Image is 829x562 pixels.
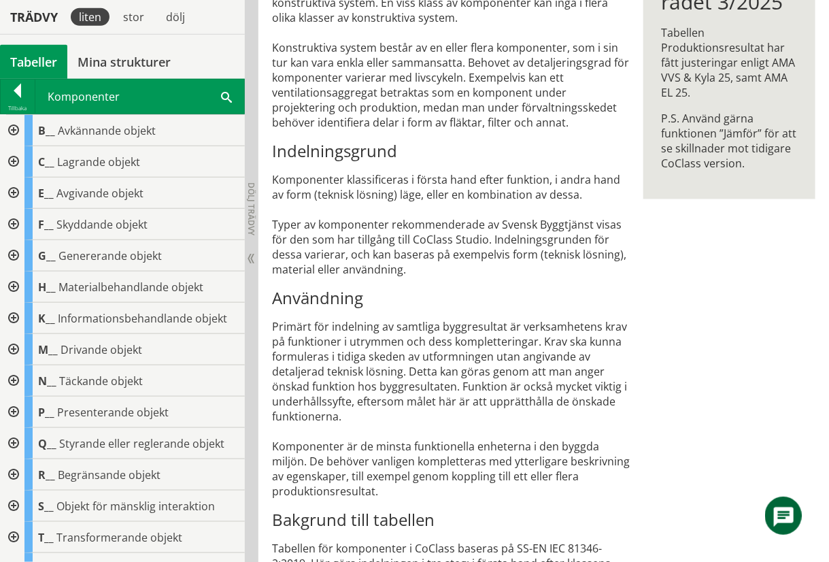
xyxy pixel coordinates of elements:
[38,311,55,326] span: K__
[71,8,109,26] div: liten
[58,311,227,326] span: Informationsbehandlande objekt
[661,25,798,100] p: Tabellen Produktionsresultat har fått justeringar enligt AMA VVS & Kyla 25, samt AMA EL 25.
[38,342,58,357] span: M__
[56,499,215,514] span: Objekt för mänsklig interaktion
[158,8,193,26] div: dölj
[38,280,56,295] span: H__
[58,280,203,295] span: Materialbehandlande objekt
[246,182,257,235] span: Dölj trädvy
[38,530,54,545] span: T__
[38,499,54,514] span: S__
[38,186,54,201] span: E__
[58,467,160,482] span: Begränsande objekt
[272,288,630,308] h3: Användning
[38,123,55,138] span: B__
[58,123,156,138] span: Avkännande objekt
[59,436,224,451] span: Styrande eller reglerande objekt
[61,342,142,357] span: Drivande objekt
[221,89,232,103] span: Sök i tabellen
[38,374,56,389] span: N__
[38,154,54,169] span: C__
[38,436,56,451] span: Q__
[1,103,35,114] div: Tillbaka
[57,405,169,420] span: Presenterande objekt
[56,217,148,232] span: Skyddande objekt
[56,186,143,201] span: Avgivande objekt
[272,510,630,530] h3: Bakgrund till tabellen
[35,80,244,114] div: Komponenter
[115,8,152,26] div: stor
[57,154,140,169] span: Lagrande objekt
[38,248,56,263] span: G__
[38,467,55,482] span: R__
[38,405,54,420] span: P__
[272,141,630,161] h3: Indelningsgrund
[59,374,143,389] span: Täckande objekt
[38,217,54,232] span: F__
[67,45,181,79] a: Mina strukturer
[661,111,798,171] p: P.S. Använd gärna funktionen ”Jämför” för att se skillnader mot tidigare CoClass version.
[56,530,182,545] span: Transformerande objekt
[58,248,162,263] span: Genererande objekt
[3,10,65,24] div: Trädvy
